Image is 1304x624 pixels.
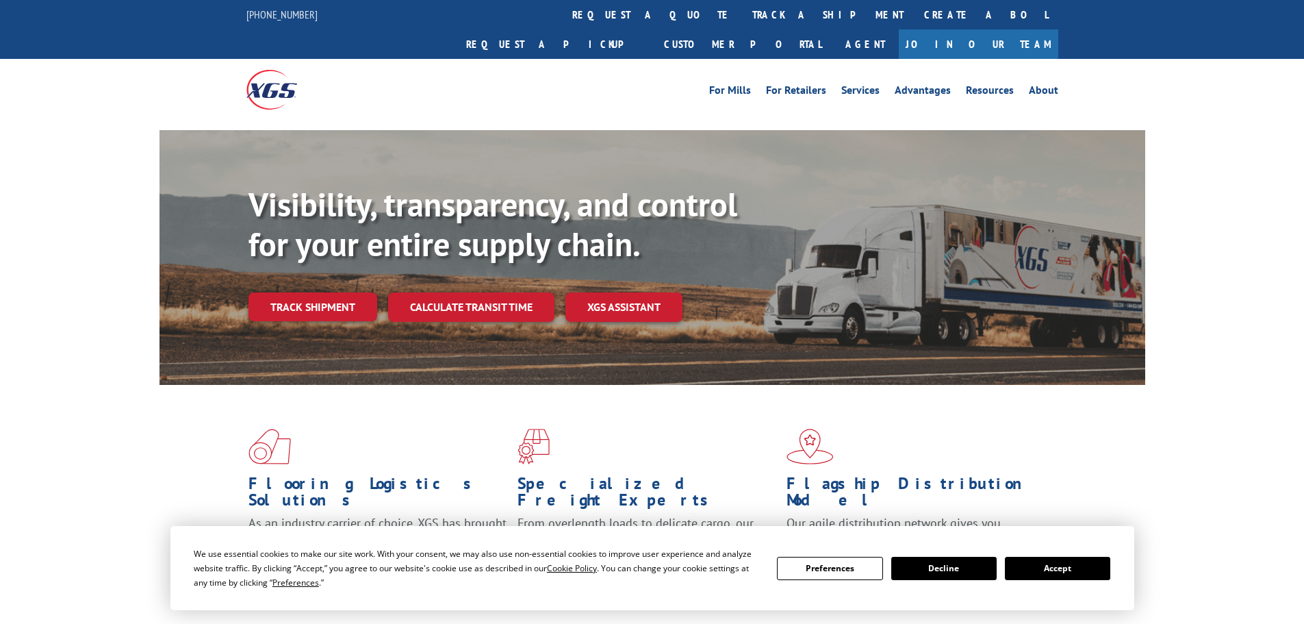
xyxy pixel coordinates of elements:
[388,292,554,322] a: Calculate transit time
[517,475,776,515] h1: Specialized Freight Experts
[891,557,997,580] button: Decline
[456,29,654,59] a: Request a pickup
[787,429,834,464] img: xgs-icon-flagship-distribution-model-red
[766,85,826,100] a: For Retailers
[565,292,682,322] a: XGS ASSISTANT
[248,292,377,321] a: Track shipment
[654,29,832,59] a: Customer Portal
[899,29,1058,59] a: Join Our Team
[966,85,1014,100] a: Resources
[248,475,507,515] h1: Flooring Logistics Solutions
[517,429,550,464] img: xgs-icon-focused-on-flooring-red
[1029,85,1058,100] a: About
[777,557,882,580] button: Preferences
[246,8,318,21] a: [PHONE_NUMBER]
[517,515,776,576] p: From overlength loads to delicate cargo, our experienced staff knows the best way to move your fr...
[841,85,880,100] a: Services
[248,183,737,265] b: Visibility, transparency, and control for your entire supply chain.
[1005,557,1110,580] button: Accept
[787,515,1038,547] span: Our agile distribution network gives you nationwide inventory management on demand.
[248,429,291,464] img: xgs-icon-total-supply-chain-intelligence-red
[832,29,899,59] a: Agent
[787,475,1045,515] h1: Flagship Distribution Model
[194,547,760,590] div: We use essential cookies to make our site work. With your consent, we may also use non-essential ...
[709,85,751,100] a: For Mills
[248,515,507,564] span: As an industry carrier of choice, XGS has brought innovation and dedication to flooring logistics...
[895,85,951,100] a: Advantages
[170,526,1134,610] div: Cookie Consent Prompt
[272,577,319,588] span: Preferences
[547,562,597,574] span: Cookie Policy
